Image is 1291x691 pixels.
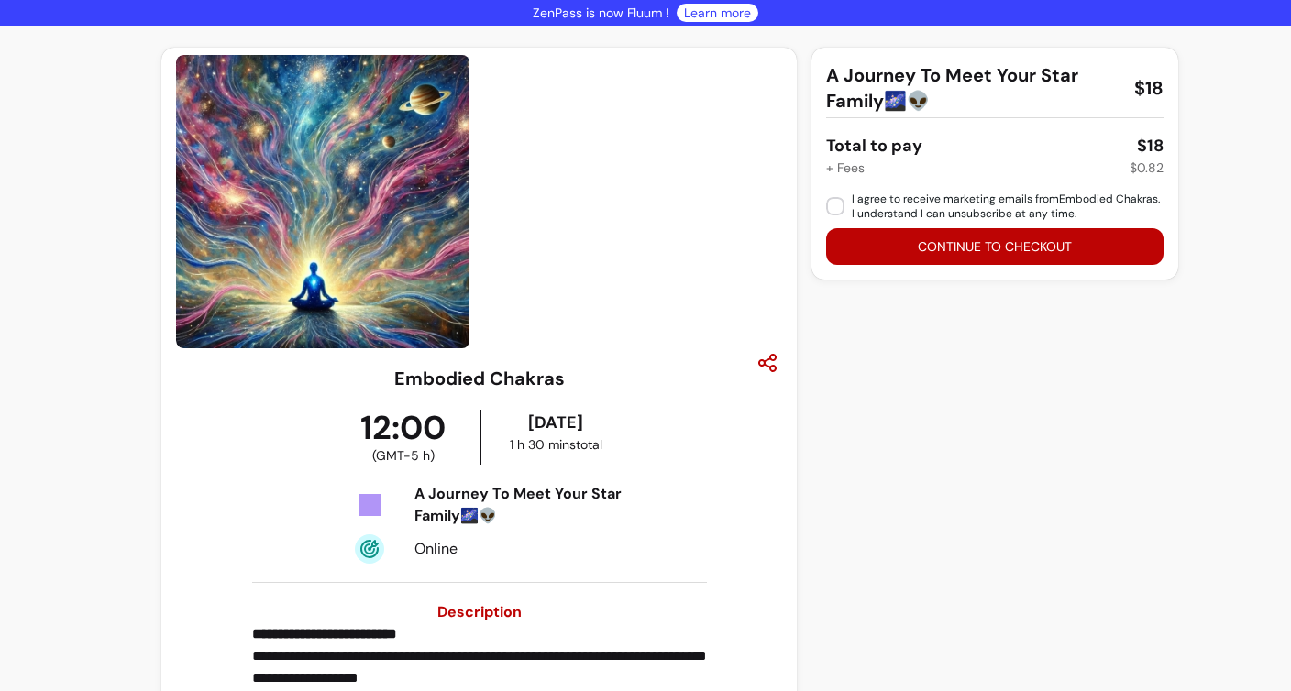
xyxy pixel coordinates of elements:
img: Tickets Icon [355,490,384,520]
span: ( GMT-5 h ) [372,446,435,465]
div: 1 h 30 mins total [485,435,627,454]
h3: Embodied Chakras [394,366,565,391]
button: Continue to checkout [826,228,1164,265]
div: Online [414,538,626,560]
div: A Journey To Meet Your Star Family🌌👽 [414,483,626,527]
div: $0.82 [1130,159,1164,177]
div: $18 [1137,133,1164,159]
div: Total to pay [826,133,922,159]
img: https://d3pz9znudhj10h.cloudfront.net/54505fdd-723f-4e07-9364-c92c68c05230 [176,55,469,348]
p: ZenPass is now Fluum ! [533,4,669,22]
div: + Fees [826,159,865,177]
span: A Journey To Meet Your Star Family🌌👽 [826,62,1120,114]
div: 12:00 [327,410,479,465]
span: $18 [1134,75,1164,101]
div: [DATE] [485,410,627,435]
h3: Description [252,601,707,623]
a: Learn more [684,4,751,22]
